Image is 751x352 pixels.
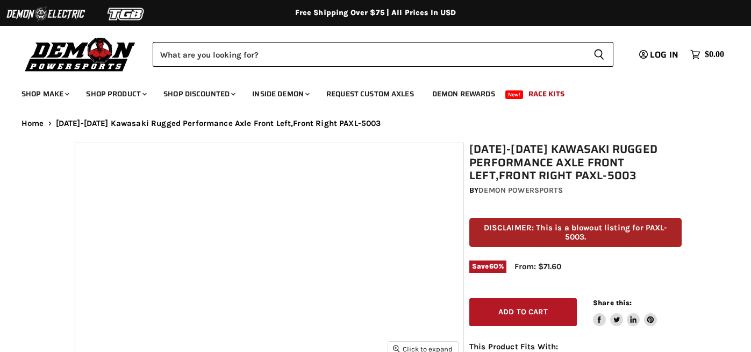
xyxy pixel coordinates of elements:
aside: Share this: [593,298,657,327]
a: Demon Powersports [478,186,562,195]
img: Demon Electric Logo 2 [5,4,86,24]
span: [DATE]-[DATE] Kawasaki Rugged Performance Axle Front Left,Front Right PAXL-5003 [56,119,381,128]
button: Add to cart [469,298,577,327]
img: Demon Powersports [22,35,139,73]
ul: Main menu [13,79,721,105]
a: Inside Demon [244,83,316,105]
a: Request Custom Axles [318,83,422,105]
span: From: $71.60 [514,262,561,271]
span: 60 [489,262,498,270]
div: by [469,185,682,196]
span: $0.00 [705,50,724,60]
a: $0.00 [685,47,729,62]
span: New! [505,90,524,99]
span: Add to cart [498,307,548,316]
p: DISCLAIMER: This is a blowout listing for PAXL-5003. [469,218,682,248]
a: Shop Make [13,83,76,105]
span: Log in [650,48,678,61]
input: Search [153,42,585,67]
a: Log in [634,50,685,60]
a: Race Kits [520,83,573,105]
h1: [DATE]-[DATE] Kawasaki Rugged Performance Axle Front Left,Front Right PAXL-5003 [469,143,682,182]
button: Search [585,42,613,67]
span: Share this: [593,299,632,307]
a: Demon Rewards [424,83,503,105]
img: TGB Logo 2 [86,4,167,24]
a: Shop Product [78,83,153,105]
span: Save % [469,261,506,272]
a: Shop Discounted [155,83,242,105]
a: Home [22,119,44,128]
form: Product [153,42,613,67]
